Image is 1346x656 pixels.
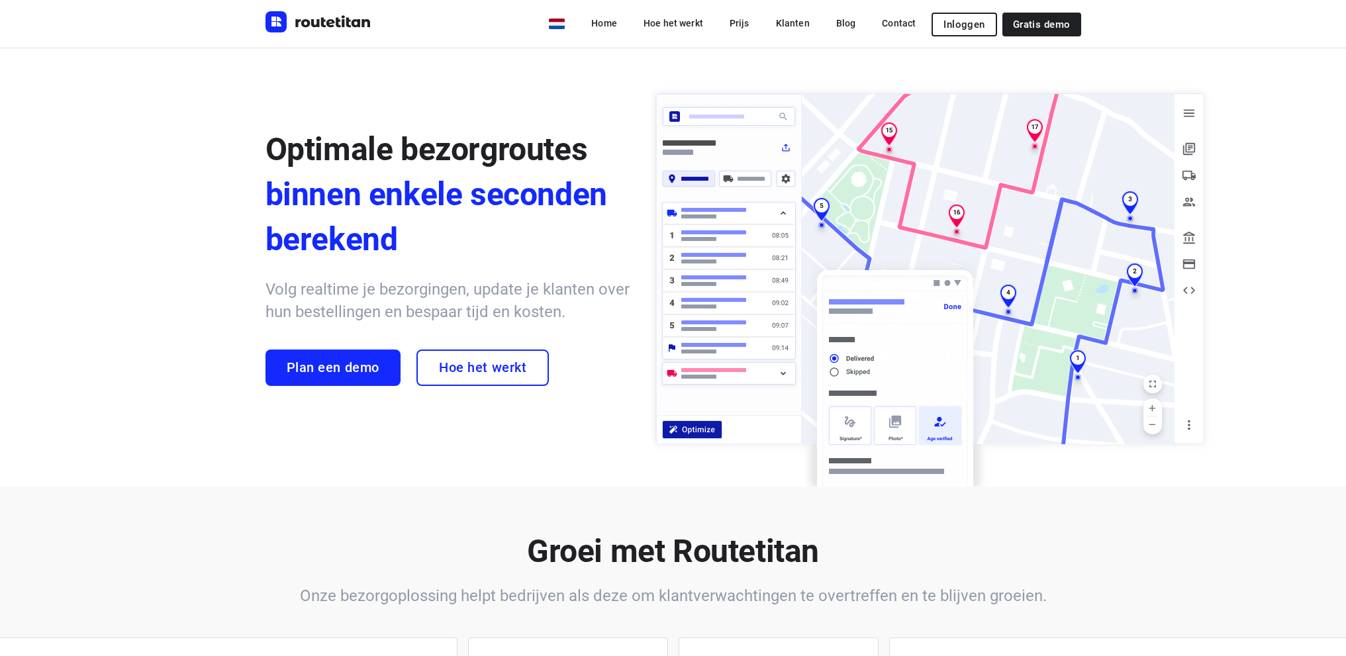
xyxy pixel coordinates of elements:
[265,278,630,323] h6: Volg realtime je bezorgingen, update je klanten over hun bestellingen en bespaar tijd en kosten.
[439,360,526,375] span: Hoe het werkt
[648,85,1212,487] img: illustration
[943,19,985,30] span: Inloggen
[1002,13,1081,36] a: Gratis demo
[265,350,401,386] a: Plan een demo
[871,11,926,35] a: Contact
[633,11,714,35] a: Hoe het werkt
[265,130,588,168] span: Optimale bezorgroutes
[826,11,867,35] a: Blog
[527,532,819,570] b: Groei met Routetitan
[265,172,630,262] span: binnen enkele seconden berekend
[765,11,820,35] a: Klanten
[932,13,996,36] button: Inloggen
[265,11,371,36] a: Routetitan
[581,11,628,35] a: Home
[416,350,549,386] a: Hoe het werkt
[287,360,379,375] span: Plan een demo
[719,11,760,35] a: Prijs
[1013,19,1071,30] span: Gratis demo
[265,11,371,32] img: Routetitan logo
[265,585,1081,607] h6: Onze bezorgoplossing helpt bedrijven als deze om klantverwachtingen te overtreffen en te blijven ...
